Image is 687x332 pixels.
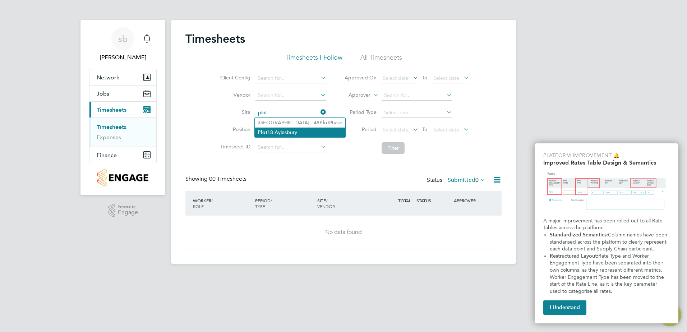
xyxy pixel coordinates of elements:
span: / [271,198,272,203]
div: Showing [185,175,248,183]
label: Site [218,109,250,115]
span: Select date [433,126,459,133]
strong: Standardized Semantics: [550,232,608,238]
li: [GEOGRAPHIC_DATA] - 48 Phase [255,118,345,128]
li: Timesheets I Follow [285,53,342,66]
span: sb [118,34,128,43]
label: Approved On [344,74,377,81]
input: Search for... [382,91,452,101]
span: / [211,198,213,203]
nav: Main navigation [80,20,165,195]
p: A major improvement has been rolled out to all Rate Tables across the platform: [543,217,670,231]
a: Go to account details [89,27,157,62]
div: PERIOD [253,194,315,213]
span: TYPE [255,203,265,209]
p: Platform Improvement 🔔 [543,152,670,159]
div: WORKER [191,194,253,213]
span: Column names have been standarised across the platform to clearly represent each data point and S... [550,232,669,252]
div: Status [427,175,487,185]
b: Plot [258,129,267,135]
span: Jobs [97,90,109,97]
span: ROLE [193,203,204,209]
label: Position [218,126,250,133]
input: Search for... [255,142,326,152]
span: Rate Type and Worker Engagement Type have been separated into their own columns, as they represen... [550,253,665,294]
input: Search for... [255,108,326,118]
label: Vendor [218,92,250,98]
label: Approver [338,92,370,99]
span: TOTAL [398,198,411,203]
img: countryside-properties-logo-retina.png [97,169,148,186]
span: Timesheets [97,106,126,113]
label: Timesheet ID [218,143,250,150]
input: Select one [382,108,452,118]
strong: Restructured Layout: [550,253,598,259]
span: 0 [475,176,479,184]
span: To [420,73,429,82]
span: / [326,198,327,203]
a: Expenses [97,134,121,140]
span: sophie butterfield [89,53,157,62]
label: Period [344,126,377,133]
span: Network [97,74,119,81]
span: VENDOR [317,203,335,209]
span: Select date [383,126,409,133]
div: STATUS [415,194,452,207]
label: Client Config [218,74,250,81]
span: Select date [383,75,409,81]
li: 18 Aylesbury [255,128,345,137]
b: Plot [319,120,329,126]
div: No data found [193,229,494,236]
li: All Timesheets [360,53,402,66]
img: Updated Rates Table Design & Semantics [543,169,670,215]
span: Powered by [118,204,138,210]
span: To [420,125,429,134]
span: 00 Timesheets [209,175,246,183]
input: Search for... [255,91,326,101]
div: APPROVER [452,194,489,207]
button: Filter [382,142,405,154]
label: Submitted [448,176,486,184]
h2: Timesheets [185,32,245,46]
span: Finance [97,152,117,158]
label: Period Type [344,109,377,115]
a: Timesheets [97,124,126,130]
a: Go to home page [89,169,157,186]
span: Engage [118,209,138,216]
span: Select date [433,75,459,81]
button: I Understand [543,300,586,315]
div: SITE [315,194,378,213]
h2: Improved Rates Table Design & Semantics [543,159,670,166]
div: Improved Rate Table Semantics [535,143,678,323]
input: Search for... [255,73,326,83]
